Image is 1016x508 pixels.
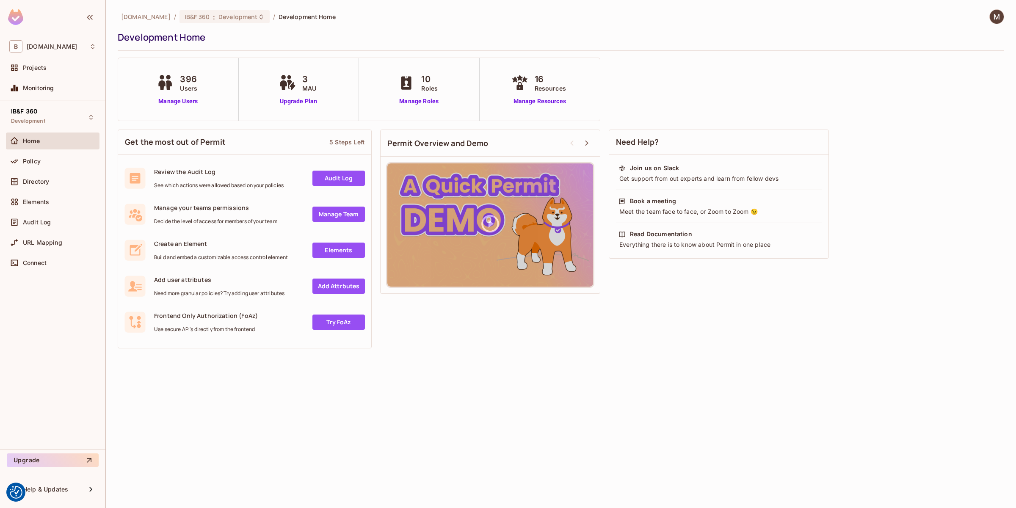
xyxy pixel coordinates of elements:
[630,197,676,205] div: Book a meeting
[312,279,365,294] a: Add Attrbutes
[154,312,258,320] span: Frontend Only Authorization (FoAz)
[23,64,47,71] span: Projects
[27,43,77,50] span: Workspace: bbva.com
[11,108,37,115] span: IB&F 360
[213,14,215,20] span: :
[23,178,49,185] span: Directory
[154,290,284,297] span: Need more granular policies? Try adding user attributes
[154,182,284,189] span: See which actions were allowed based on your policies
[312,315,365,330] a: Try FoAz
[630,230,692,238] div: Read Documentation
[312,243,365,258] a: Elements
[155,97,202,106] a: Manage Users
[23,138,40,144] span: Home
[23,219,51,226] span: Audit Log
[9,40,22,52] span: B
[618,174,819,183] div: Get support from out experts and learn from fellow devs
[990,10,1004,24] img: MICHAELL MAHAN RODRÍGUEZ
[125,137,226,147] span: Get the most out of Permit
[23,158,41,165] span: Policy
[154,168,284,176] span: Review the Audit Log
[616,137,659,147] span: Need Help?
[7,453,99,467] button: Upgrade
[185,13,210,21] span: IB&F 360
[312,207,365,222] a: Manage Team
[8,9,23,25] img: SReyMgAAAABJRU5ErkJggg==
[23,199,49,205] span: Elements
[23,260,47,266] span: Connect
[154,276,284,284] span: Add user attributes
[273,13,275,21] li: /
[11,118,45,124] span: Development
[118,31,1000,44] div: Development Home
[218,13,257,21] span: Development
[535,73,566,86] span: 16
[180,84,197,93] span: Users
[387,138,489,149] span: Permit Overview and Demo
[618,207,819,216] div: Meet the team face to face, or Zoom to Zoom 😉
[509,97,570,106] a: Manage Resources
[630,164,679,172] div: Join us on Slack
[180,73,197,86] span: 396
[10,486,22,499] img: Revisit consent button
[312,171,365,186] a: Audit Log
[23,239,62,246] span: URL Mapping
[302,73,316,86] span: 3
[154,254,288,261] span: Build and embed a customizable access control element
[535,84,566,93] span: Resources
[23,486,68,493] span: Help & Updates
[302,84,316,93] span: MAU
[154,218,277,225] span: Decide the level of access for members of your team
[329,138,364,146] div: 5 Steps Left
[121,13,171,21] span: the active workspace
[277,97,320,106] a: Upgrade Plan
[23,85,54,91] span: Monitoring
[154,204,277,212] span: Manage your teams permissions
[421,84,438,93] span: Roles
[279,13,336,21] span: Development Home
[396,97,442,106] a: Manage Roles
[421,73,438,86] span: 10
[618,240,819,249] div: Everything there is to know about Permit in one place
[154,240,288,248] span: Create an Element
[154,326,258,333] span: Use secure API's directly from the frontend
[10,486,22,499] button: Consent Preferences
[174,13,176,21] li: /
